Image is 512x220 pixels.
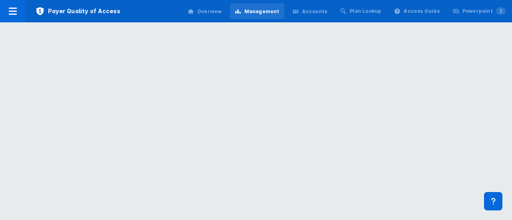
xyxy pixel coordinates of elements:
a: Overview [183,3,227,19]
div: Management [244,8,280,15]
div: Plan Lookup [350,8,381,15]
a: Accounts [288,3,332,19]
div: Overview [197,8,222,15]
div: Access Guide [404,8,440,15]
div: Accounts [302,8,328,15]
a: Management [230,3,284,19]
div: Powerpoint [462,8,506,15]
div: Contact Support [484,192,502,210]
span: 2 [496,7,506,15]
